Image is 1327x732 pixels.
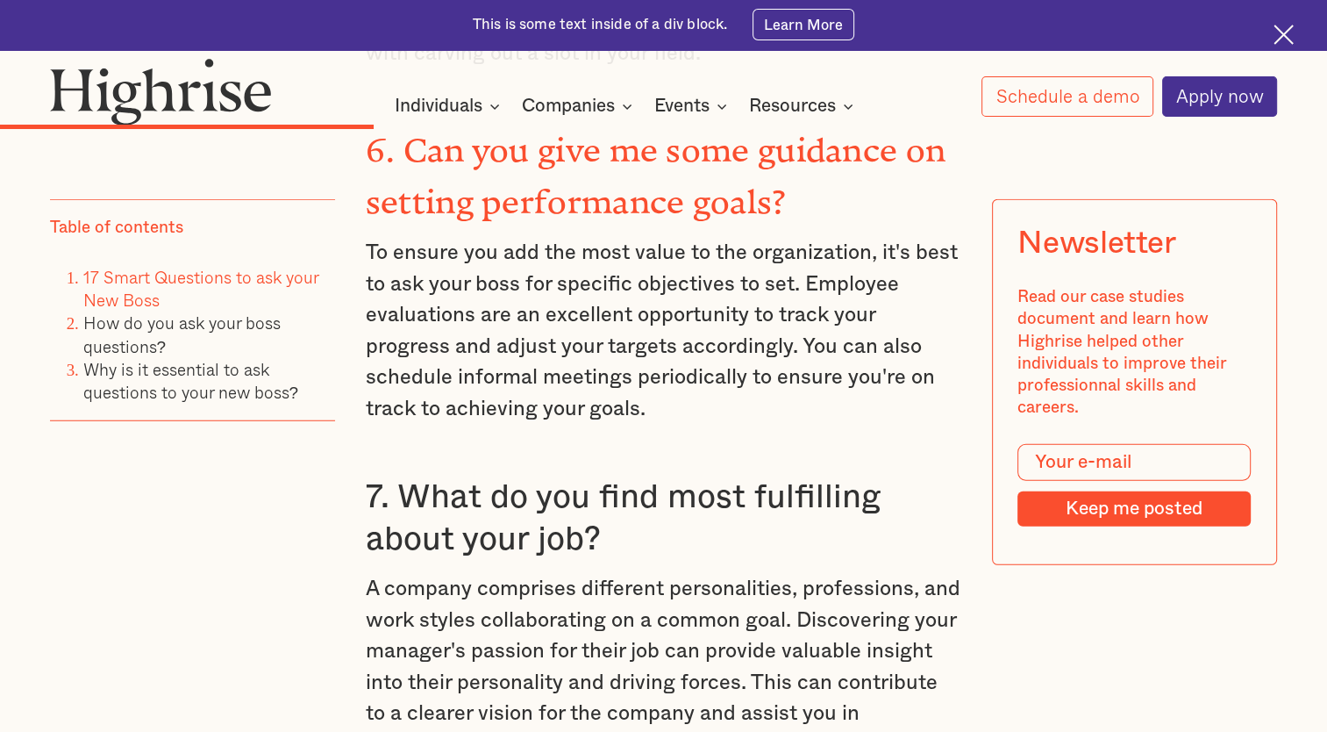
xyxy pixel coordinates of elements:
div: Individuals [395,96,482,117]
strong: 6. Can you give me some guidance on setting performance goals? [366,131,946,203]
div: Individuals [395,96,505,117]
div: Events [654,96,710,117]
a: Learn More [753,9,855,40]
p: To ensure you add the most value to the organization, it's best to ask your boss for specific obj... [366,238,962,425]
a: 17 Smart Questions to ask your New Boss [83,264,318,312]
a: Apply now [1162,76,1278,117]
div: Newsletter [1018,225,1176,261]
a: How do you ask your boss questions? [83,310,281,358]
div: Table of contents [50,217,183,239]
div: Companies [522,96,615,117]
img: Cross icon [1273,25,1294,45]
input: Keep me posted [1018,491,1252,526]
input: Your e-mail [1018,443,1252,481]
div: Resources [749,96,836,117]
div: Events [654,96,732,117]
form: Modal Form [1018,443,1252,526]
a: Schedule a demo [981,76,1153,117]
div: Read our case studies document and learn how Highrise helped other individuals to improve their p... [1018,286,1252,419]
h3: 7. What do you find most fulfilling about your job? [366,477,962,560]
div: Companies [522,96,638,117]
div: Resources [749,96,859,117]
div: This is some text inside of a div block. [473,15,728,35]
img: Highrise logo [50,58,272,125]
a: Why is it essential to ask questions to your new boss? [83,355,299,404]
